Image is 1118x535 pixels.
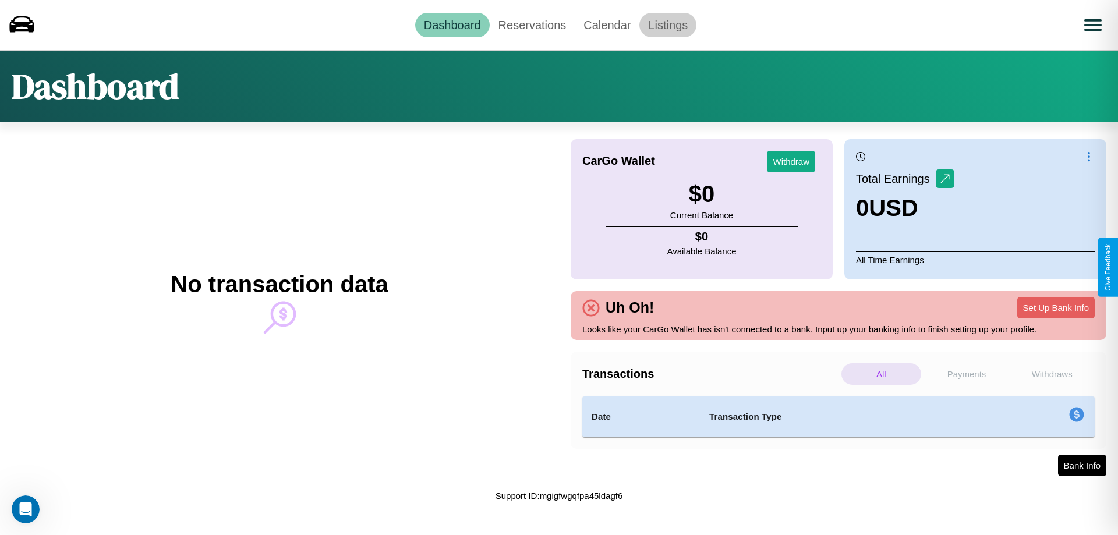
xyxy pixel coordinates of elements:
p: Support ID: mgigfwgqfpa45ldagf6 [496,488,622,504]
h4: CarGo Wallet [582,154,655,168]
p: All [841,363,921,385]
h1: Dashboard [12,62,179,110]
h4: $ 0 [667,230,737,243]
button: Set Up Bank Info [1017,297,1095,318]
a: Listings [639,13,696,37]
h4: Uh Oh! [600,299,660,316]
h3: $ 0 [670,181,733,207]
a: Reservations [490,13,575,37]
h2: No transaction data [171,271,388,297]
h4: Transaction Type [709,410,974,424]
h4: Transactions [582,367,838,381]
table: simple table [582,396,1095,437]
p: Total Earnings [856,168,936,189]
p: Payments [927,363,1007,385]
button: Bank Info [1058,455,1106,476]
p: Withdraws [1012,363,1092,385]
h4: Date [592,410,691,424]
button: Open menu [1077,9,1109,41]
p: Looks like your CarGo Wallet has isn't connected to a bank. Input up your banking info to finish ... [582,321,1095,337]
p: All Time Earnings [856,251,1095,268]
a: Calendar [575,13,639,37]
p: Available Balance [667,243,737,259]
iframe: Intercom live chat [12,495,40,523]
div: Give Feedback [1104,244,1112,291]
h3: 0 USD [856,195,954,221]
a: Dashboard [415,13,490,37]
button: Withdraw [767,151,815,172]
p: Current Balance [670,207,733,223]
